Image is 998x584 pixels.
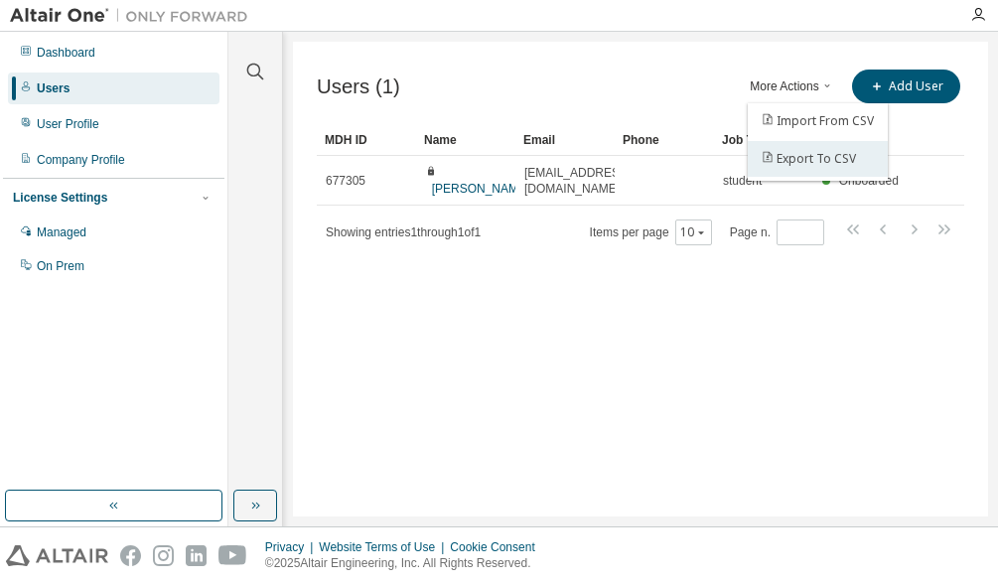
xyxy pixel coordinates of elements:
[10,6,258,26] img: Altair One
[13,190,107,206] div: License Settings
[265,539,319,555] div: Privacy
[730,219,824,245] span: Page n.
[186,545,207,566] img: linkedin.svg
[37,258,84,274] div: On Prem
[153,545,174,566] img: instagram.svg
[120,545,141,566] img: facebook.svg
[745,70,840,103] button: More Actions
[325,124,408,156] div: MDH ID
[748,103,888,177] div: More Actions
[37,152,125,168] div: Company Profile
[37,80,70,96] div: Users
[590,219,712,245] span: Items per page
[756,107,880,135] div: Import From CSV
[723,173,762,189] span: student
[450,539,546,555] div: Cookie Consent
[432,182,530,196] a: [PERSON_NAME]
[265,555,547,572] p: © 2025 Altair Engineering, Inc. All Rights Reserved.
[623,124,706,156] div: Phone
[326,225,481,239] span: Showing entries 1 through 1 of 1
[6,545,108,566] img: altair_logo.svg
[524,165,631,197] span: [EMAIL_ADDRESS][DOMAIN_NAME]
[37,45,95,61] div: Dashboard
[839,174,899,188] span: Onboarded
[852,70,960,103] button: Add User
[37,116,99,132] div: User Profile
[680,224,707,240] button: 10
[218,545,247,566] img: youtube.svg
[319,539,450,555] div: Website Terms of Use
[722,124,805,156] div: Job Title
[326,173,365,189] span: 677305
[756,145,880,173] div: Export To CSV
[37,224,86,240] div: Managed
[523,124,607,156] div: Email
[424,124,507,156] div: Name
[317,75,400,98] span: Users (1)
